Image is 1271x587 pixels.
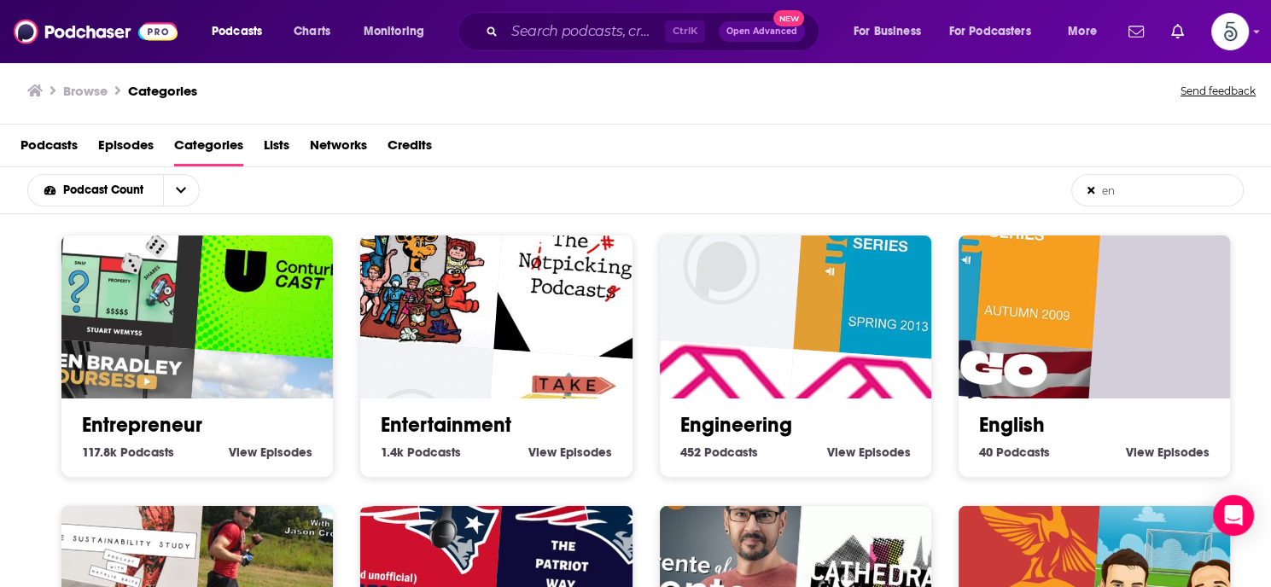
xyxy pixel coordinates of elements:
span: View [827,445,855,460]
a: Engineering [680,412,792,438]
span: More [1068,20,1097,44]
span: Podcast Count [63,184,149,196]
div: Search podcasts, credits, & more... [474,12,836,51]
span: Podcasts [704,445,758,460]
img: User Profile [1211,13,1249,50]
button: open menu [938,18,1056,45]
a: English [979,412,1045,438]
a: Podcasts [20,131,78,166]
span: Podcasts [120,445,174,460]
img: Lunch Hour Lectures - Spring 2013 - Audio [793,187,967,361]
img: Lunch Hour Lectures - Autumn 2009 - Video [930,176,1104,350]
input: Search podcasts, credits, & more... [504,18,665,45]
span: View [528,445,557,460]
a: Categories [174,131,243,166]
a: Show notifications dropdown [1164,17,1191,46]
a: View Engineering Episodes [827,445,911,460]
a: Networks [310,131,367,166]
button: Show profile menu [1211,13,1249,50]
button: open menu [1056,18,1118,45]
a: 452 Engineering Podcasts [680,445,758,460]
img: Podchaser - Follow, Share and Rate Podcasts [14,15,178,48]
span: Episodes [1157,445,1210,460]
a: 117.8k Entrepreneur Podcasts [82,445,174,460]
span: Episodes [260,445,312,460]
span: 452 [680,445,701,460]
button: open menu [352,18,446,45]
span: 40 [979,445,993,460]
button: Send feedback [1175,79,1261,103]
a: View English Episodes [1126,445,1210,460]
span: New [773,10,804,26]
a: View Entertainment Episodes [528,445,612,460]
h3: Browse [63,83,108,99]
button: open menu [28,184,163,196]
span: For Business [854,20,921,44]
span: Episodes [859,445,911,460]
a: Entertainment [381,412,511,438]
img: The Nitpicking Podcast [494,187,668,361]
a: Charts [283,18,341,45]
span: Logged in as Spiral5-G2 [1211,13,1249,50]
span: Episodes [560,445,612,460]
a: Entrepreneur [82,412,202,438]
img: Going Green [630,176,804,350]
a: Episodes [98,131,154,166]
span: Podcasts [212,20,262,44]
span: 1.4k [381,445,404,460]
span: View [1126,445,1154,460]
span: Charts [294,20,330,44]
a: 40 English Podcasts [979,445,1050,460]
div: 발음의 신 [1092,187,1266,361]
button: Open AdvancedNew [719,21,805,42]
button: open menu [163,175,199,206]
a: Show notifications dropdown [1122,17,1151,46]
span: Monitoring [364,20,424,44]
span: 117.8k [82,445,117,460]
span: Podcasts [996,445,1050,460]
img: Investopoly [32,176,207,350]
img: ConturbCast [195,187,369,361]
img: Toys Were Us [331,176,505,350]
a: Categories [128,83,197,99]
a: Lists [264,131,289,166]
span: Open Advanced [726,27,797,36]
h2: Choose List sort [27,174,226,206]
span: Ctrl K [665,20,705,43]
button: open menu [200,18,284,45]
span: Podcasts [407,445,461,460]
span: For Podcasters [949,20,1031,44]
a: View Entrepreneur Episodes [229,445,312,460]
a: Credits [388,131,432,166]
div: Open Intercom Messenger [1213,495,1254,536]
span: View [229,445,257,460]
button: open menu [842,18,942,45]
a: 1.4k Entertainment Podcasts [381,445,461,460]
